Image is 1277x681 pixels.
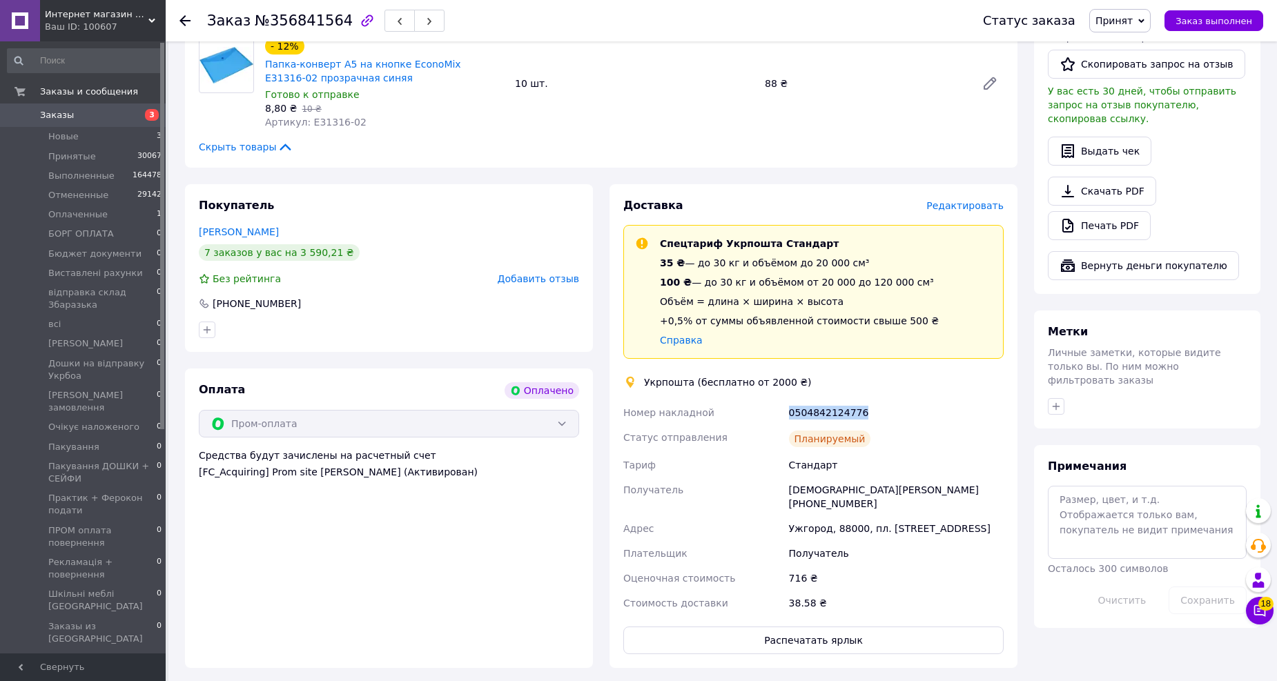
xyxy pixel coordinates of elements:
span: У вас есть 30 дней, чтобы отправить запрос на отзыв покупателю, скопировав ссылку. [1048,86,1236,124]
div: 38.58 ₴ [786,591,1006,615]
span: відправка склад Збаразька [48,286,157,311]
div: Укрпошта (бесплатно от 2000 ₴) [641,375,815,389]
span: Выполненные [48,170,115,182]
span: Личные заметки, которые видите только вы. По ним можно фильтровать заказы [1048,347,1221,386]
span: Готово к отправке [265,89,360,100]
button: Заказ выполнен [1164,10,1263,31]
button: Чат с покупателем18 [1246,597,1274,624]
span: Редактировать [926,200,1004,211]
button: Выдать чек [1048,137,1151,166]
input: Поиск [7,48,163,73]
a: Печать PDF [1048,211,1151,240]
div: — до 30 кг и объёмом до 20 000 см³ [660,256,939,270]
div: 0504842124776 [786,400,1006,425]
div: Планируемый [789,431,871,447]
span: 0 [157,357,162,382]
span: Отмененные [48,189,108,201]
span: Оценочная стоимость [623,573,736,584]
div: 716 ₴ [786,566,1006,591]
span: 0 [157,421,162,433]
span: Дошки на відправку Укрбоа [48,357,157,382]
span: Доставка [623,199,683,212]
div: Объём = длина × ширина × высота [660,295,939,308]
span: 3 [157,130,162,143]
span: Заказ [207,12,251,29]
span: Пакування ДОШКИ + СЕЙФИ [48,460,157,485]
div: Ужгород, 88000, пл. [STREET_ADDRESS] [786,516,1006,541]
span: Бюджет документи [48,248,142,260]
span: Заказы и сообщения [40,86,138,98]
div: 10 шт. [509,74,759,93]
div: Статус заказа [983,14,1075,28]
span: Практик + Ферокон подати [48,492,157,517]
span: 164478 [133,170,162,182]
span: 0 [157,492,162,517]
div: [DEMOGRAPHIC_DATA][PERSON_NAME] [PHONE_NUMBER] [786,477,1006,516]
span: Очікує наложеного [48,421,139,433]
button: Распечатать ярлык [623,626,1004,654]
span: 35 ₴ [660,257,685,268]
span: ПРОМ оплата повернення [48,524,157,549]
span: 0 [157,441,162,453]
span: 29142 [137,189,162,201]
span: Стоимость доставки [623,598,728,609]
div: Ваш ID: 100607 [45,21,166,33]
span: 0 [157,286,162,311]
span: Артикул: E31316-02 [265,117,367,128]
div: [FC_Acquiring] Prom site [PERSON_NAME] (Активирован) [199,465,579,479]
span: 30067 [137,150,162,163]
span: Оплата [199,383,245,396]
span: 0 [157,337,162,350]
div: Вернуться назад [179,14,191,28]
span: 0 [157,318,162,330]
span: 8,80 ₴ [265,103,297,114]
span: всі [48,318,61,330]
span: Заказы из [GEOGRAPHIC_DATA] [48,620,157,645]
a: Скачать PDF [1048,177,1156,206]
span: Статус отправления [623,432,728,443]
span: Заказ выполнен [1176,16,1252,26]
a: Редактировать [976,70,1004,97]
a: Папка-конверт А5 на кнопке EconoMix E31316-02 прозрачная синяя [265,59,461,83]
span: Тариф [623,460,656,471]
span: Заказы [40,109,74,121]
span: 10 ₴ [302,104,321,114]
span: Скрыть товары [199,140,293,154]
span: [PERSON_NAME] замовлення [48,389,157,414]
span: Виставлені рахунки [48,267,143,279]
img: Папка-конверт А5 на кнопке EconoMix E31316-02 прозрачная синяя [199,47,253,83]
span: 0 [157,267,162,279]
span: Новые [48,130,79,143]
span: Принят [1095,15,1133,26]
span: 0 [157,524,162,549]
button: Скопировать запрос на отзыв [1048,50,1245,79]
div: 88 ₴ [759,74,971,93]
span: Метки [1048,325,1088,338]
span: Адрес [623,523,654,534]
div: +0,5% от суммы объявленной стоимости свыше 500 ₴ [660,314,939,328]
div: - 12% [265,38,304,55]
span: Примечания [1048,460,1127,473]
div: — до 30 кг и объёмом от 20 000 до 120 000 см³ [660,275,939,289]
span: Спецтариф Укрпошта Стандарт [660,238,839,249]
span: Добавить отзыв [498,273,579,284]
span: 0 [157,389,162,414]
span: Без рейтинга [213,273,281,284]
div: Оплачено [505,382,579,399]
div: Средства будут зачислены на расчетный счет [199,448,579,479]
div: 7 заказов у вас на 3 590,21 ₴ [199,244,360,261]
div: [PHONE_NUMBER] [211,297,302,310]
span: БОРГ ОПЛАТА [48,228,114,240]
span: 18 [1258,597,1274,611]
span: Пакування [48,441,99,453]
span: 1 [157,208,162,221]
span: 0 [157,620,162,645]
span: 0 [157,228,162,240]
span: Номер накладной [623,407,714,418]
span: Покупатель [199,199,274,212]
span: [PERSON_NAME] [48,337,123,350]
span: Оплаченные [48,208,108,221]
span: №356841564 [255,12,353,29]
span: Осталось 300 символов [1048,563,1168,574]
a: [PERSON_NAME] [199,226,279,237]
